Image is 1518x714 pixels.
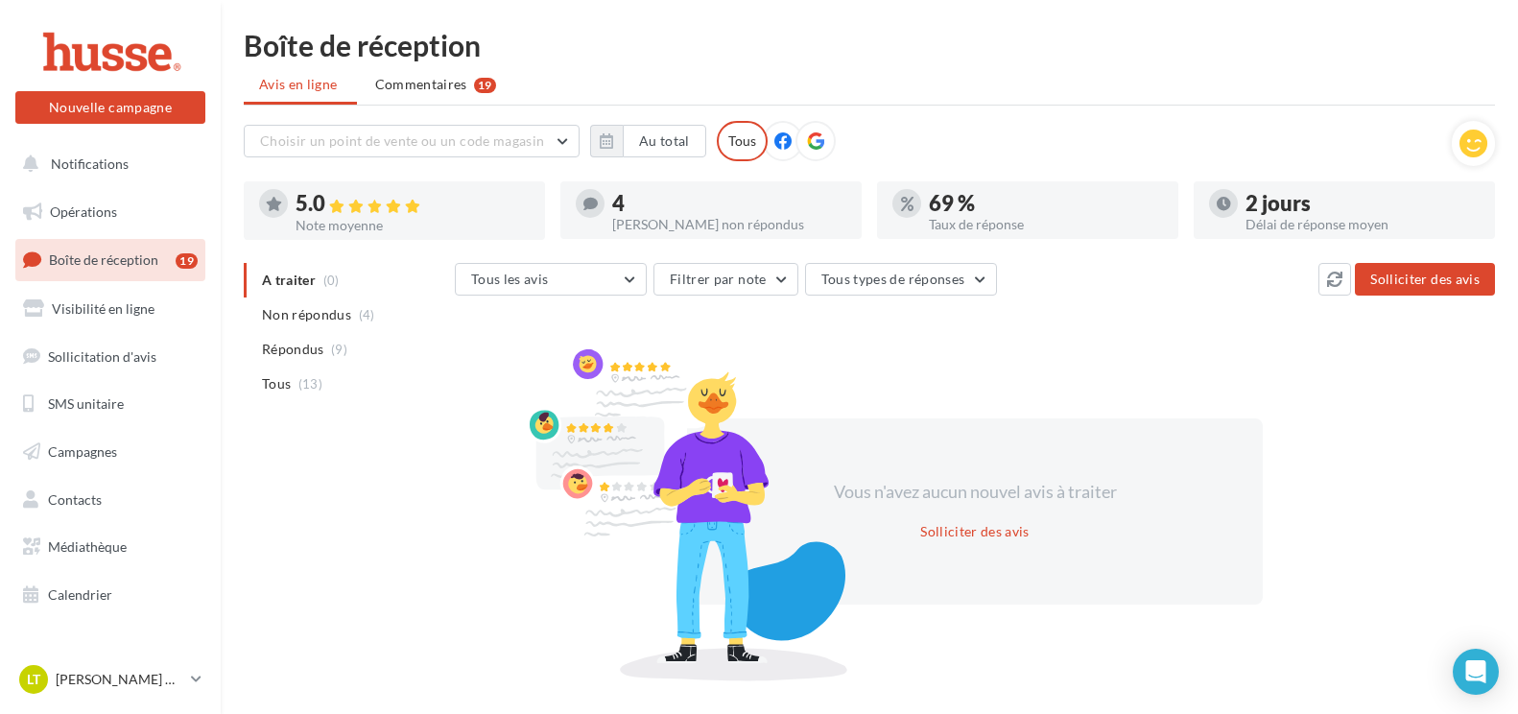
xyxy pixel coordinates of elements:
[48,491,102,508] span: Contacts
[244,31,1495,59] div: Boîte de réception
[262,305,351,324] span: Non répondus
[51,155,129,172] span: Notifications
[929,193,1163,214] div: 69 %
[913,520,1037,543] button: Solliciter des avis
[474,78,496,93] div: 19
[176,253,198,269] div: 19
[52,300,154,317] span: Visibilité en ligne
[49,251,158,268] span: Boîte de réception
[12,337,209,377] a: Sollicitation d'avis
[262,340,324,359] span: Répondus
[471,271,549,287] span: Tous les avis
[331,342,347,357] span: (9)
[15,661,205,698] a: Lt [PERSON_NAME] & [PERSON_NAME]
[48,443,117,460] span: Campagnes
[296,193,530,215] div: 5.0
[717,121,768,161] div: Tous
[623,125,706,157] button: Au total
[48,538,127,555] span: Médiathèque
[48,395,124,412] span: SMS unitaire
[298,376,322,392] span: (13)
[612,218,846,231] div: [PERSON_NAME] non répondus
[612,193,846,214] div: 4
[262,374,291,393] span: Tous
[821,271,965,287] span: Tous types de réponses
[455,263,647,296] button: Tous les avis
[244,125,580,157] button: Choisir un point de vente ou un code magasin
[48,347,156,364] span: Sollicitation d'avis
[260,132,544,149] span: Choisir un point de vente ou un code magasin
[375,75,467,94] span: Commentaires
[12,480,209,520] a: Contacts
[929,218,1163,231] div: Taux de réponse
[12,575,209,615] a: Calendrier
[15,91,205,124] button: Nouvelle campagne
[359,307,375,322] span: (4)
[12,239,209,280] a: Boîte de réception19
[12,432,209,472] a: Campagnes
[1453,649,1499,695] div: Open Intercom Messenger
[296,219,530,232] div: Note moyenne
[810,480,1140,505] div: Vous n'avez aucun nouvel avis à traiter
[12,527,209,567] a: Médiathèque
[590,125,706,157] button: Au total
[653,263,798,296] button: Filtrer par note
[1355,263,1495,296] button: Solliciter des avis
[12,384,209,424] a: SMS unitaire
[1245,193,1480,214] div: 2 jours
[56,670,183,689] p: [PERSON_NAME] & [PERSON_NAME]
[27,670,40,689] span: Lt
[12,192,209,232] a: Opérations
[48,586,112,603] span: Calendrier
[12,289,209,329] a: Visibilité en ligne
[805,263,997,296] button: Tous types de réponses
[1245,218,1480,231] div: Délai de réponse moyen
[50,203,117,220] span: Opérations
[12,144,202,184] button: Notifications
